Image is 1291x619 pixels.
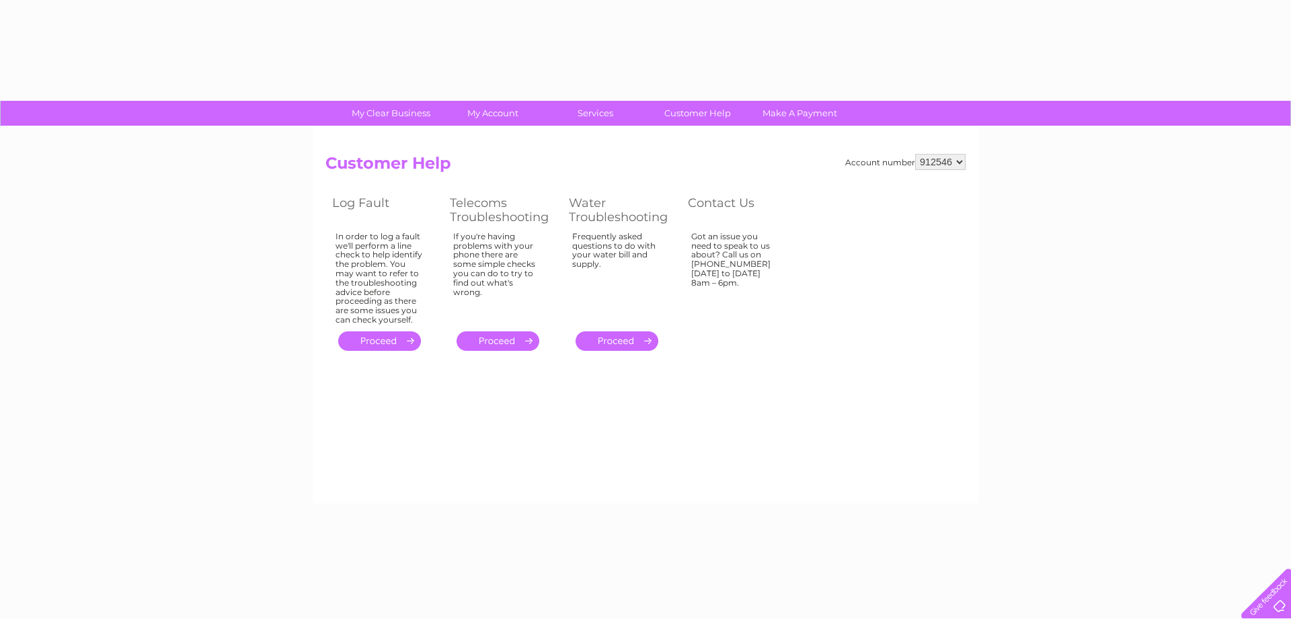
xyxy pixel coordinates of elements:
div: Got an issue you need to speak to us about? Call us on [PHONE_NUMBER] [DATE] to [DATE] 8am – 6pm. [691,232,779,319]
a: . [457,331,539,351]
div: If you're having problems with your phone there are some simple checks you can do to try to find ... [453,232,542,319]
a: Customer Help [642,101,753,126]
a: . [576,331,658,351]
div: Account number [845,154,966,170]
th: Contact Us [681,192,799,228]
div: In order to log a fault we'll perform a line check to help identify the problem. You may want to ... [336,232,423,325]
a: Make A Payment [744,101,855,126]
th: Water Troubleshooting [562,192,681,228]
th: Telecoms Troubleshooting [443,192,562,228]
a: . [338,331,421,351]
h2: Customer Help [325,154,966,179]
a: Services [540,101,651,126]
div: Frequently asked questions to do with your water bill and supply. [572,232,661,319]
a: My Clear Business [336,101,446,126]
a: My Account [438,101,549,126]
th: Log Fault [325,192,443,228]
